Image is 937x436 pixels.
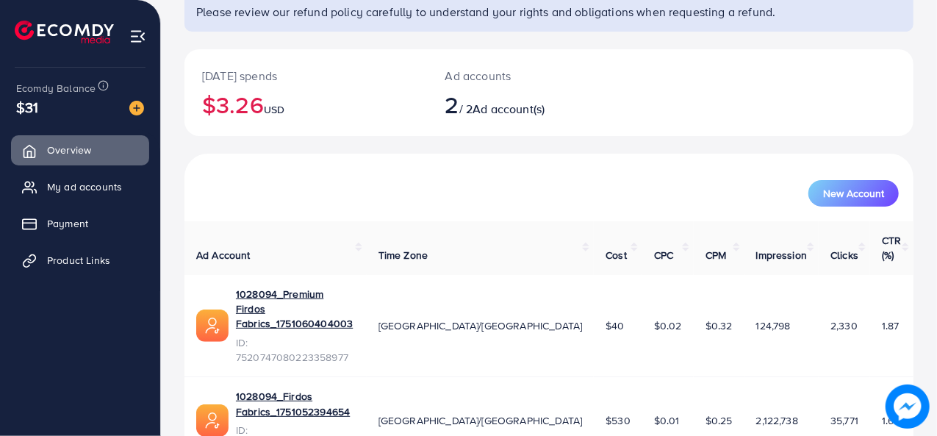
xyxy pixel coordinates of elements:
span: Ad account(s) [473,101,545,117]
h2: $3.26 [202,90,410,118]
span: ID: 7520747080223358977 [236,335,355,365]
span: Cost [606,248,627,262]
span: $530 [606,413,631,428]
span: $0.02 [654,318,682,333]
span: USD [264,102,284,117]
img: image [886,385,930,429]
span: Ad Account [196,248,251,262]
span: Impression [756,248,808,262]
span: $31 [16,96,38,118]
span: $40 [606,318,624,333]
span: 1.69 [882,413,900,428]
span: Overview [47,143,91,157]
img: menu [129,28,146,45]
p: Ad accounts [445,67,592,85]
span: New Account [823,188,884,199]
img: ic-ads-acc.e4c84228.svg [196,310,229,342]
span: [GEOGRAPHIC_DATA]/[GEOGRAPHIC_DATA] [378,413,583,428]
span: 1.87 [882,318,900,333]
span: 2 [445,87,459,121]
a: 1028094_Premium Firdos Fabrics_1751060404003 [236,287,355,332]
h2: / 2 [445,90,592,118]
span: Clicks [830,248,858,262]
span: Time Zone [378,248,428,262]
span: Ecomdy Balance [16,81,96,96]
span: Payment [47,216,88,231]
span: 2,122,738 [756,413,798,428]
a: Product Links [11,246,149,275]
span: CPC [654,248,673,262]
span: Product Links [47,253,110,268]
span: CTR (%) [882,233,901,262]
a: 1028094_Firdos Fabrics_1751052394654 [236,389,355,419]
span: CPM [706,248,726,262]
span: $0.32 [706,318,733,333]
span: $0.25 [706,413,733,428]
p: [DATE] spends [202,67,410,85]
span: My ad accounts [47,179,122,194]
a: Overview [11,135,149,165]
span: 35,771 [830,413,858,428]
a: Payment [11,209,149,238]
a: My ad accounts [11,172,149,201]
span: 124,798 [756,318,791,333]
p: Please review our refund policy carefully to understand your rights and obligations when requesti... [196,3,905,21]
span: 2,330 [830,318,858,333]
span: $0.01 [654,413,680,428]
span: [GEOGRAPHIC_DATA]/[GEOGRAPHIC_DATA] [378,318,583,333]
img: image [129,101,144,115]
img: logo [15,21,114,43]
button: New Account [808,180,899,207]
